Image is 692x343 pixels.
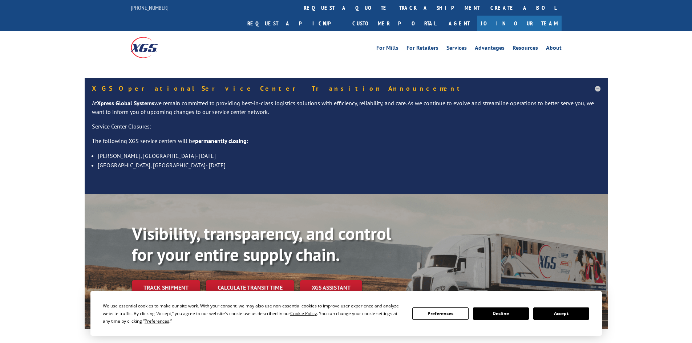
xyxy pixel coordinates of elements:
a: Calculate transit time [206,280,294,295]
b: Visibility, transparency, and control for your entire supply chain. [132,222,391,266]
button: Decline [473,307,529,320]
a: About [546,45,562,53]
div: We use essential cookies to make our site work. With your consent, we may also use non-essential ... [103,302,404,325]
li: [GEOGRAPHIC_DATA], [GEOGRAPHIC_DATA]- [DATE] [98,160,600,170]
p: The following XGS service centers will be : [92,137,600,151]
strong: Xpress Global Systems [97,99,154,107]
a: [PHONE_NUMBER] [131,4,169,11]
div: Cookie Consent Prompt [90,291,602,336]
button: Preferences [412,307,468,320]
a: Services [446,45,467,53]
a: XGS ASSISTANT [300,280,362,295]
li: [PERSON_NAME], [GEOGRAPHIC_DATA]- [DATE] [98,151,600,160]
a: Agent [441,16,477,31]
a: Resources [513,45,538,53]
p: At we remain committed to providing best-in-class logistics solutions with efficiency, reliabilit... [92,99,600,122]
a: Customer Portal [347,16,441,31]
h5: XGS Operational Service Center Transition Announcement [92,85,600,92]
a: For Retailers [406,45,438,53]
a: Join Our Team [477,16,562,31]
u: Service Center Closures: [92,123,151,130]
a: Advantages [475,45,505,53]
a: Track shipment [132,280,200,295]
button: Accept [533,307,589,320]
span: Cookie Policy [290,310,317,317]
a: Request a pickup [242,16,347,31]
span: Preferences [145,318,169,324]
a: For Mills [376,45,398,53]
strong: permanently closing [195,137,247,144]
